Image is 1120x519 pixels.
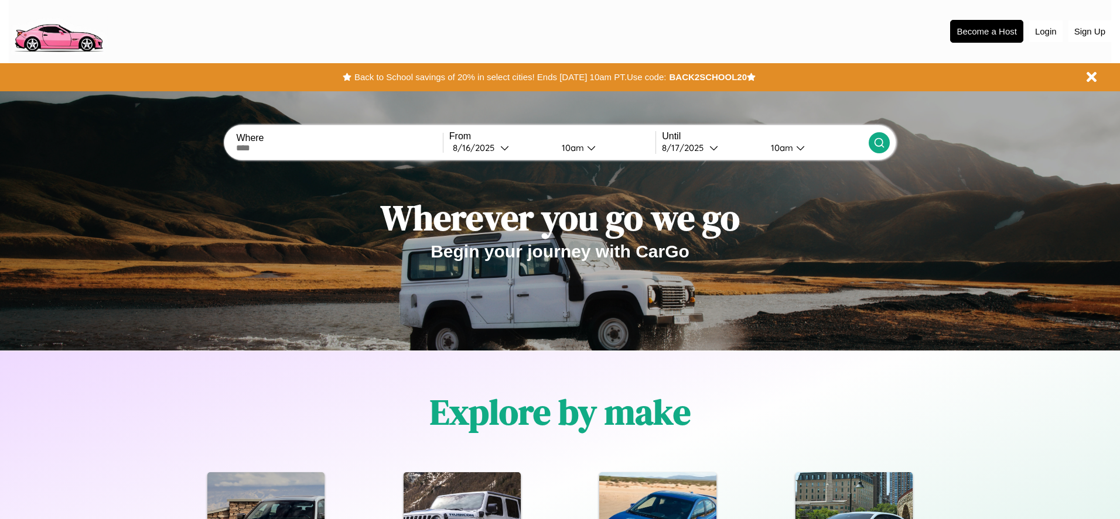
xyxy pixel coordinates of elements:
div: 8 / 17 / 2025 [662,142,709,153]
button: Login [1029,20,1063,42]
button: 8/16/2025 [449,142,552,154]
div: 10am [765,142,796,153]
button: Become a Host [950,20,1023,43]
h1: Explore by make [430,388,691,436]
label: Until [662,131,868,142]
div: 8 / 16 / 2025 [453,142,500,153]
button: 10am [762,142,868,154]
img: logo [9,6,108,55]
label: From [449,131,655,142]
button: Sign Up [1068,20,1111,42]
button: 10am [552,142,655,154]
label: Where [236,133,442,143]
b: BACK2SCHOOL20 [669,72,747,82]
div: 10am [556,142,587,153]
button: Back to School savings of 20% in select cities! Ends [DATE] 10am PT.Use code: [351,69,669,85]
